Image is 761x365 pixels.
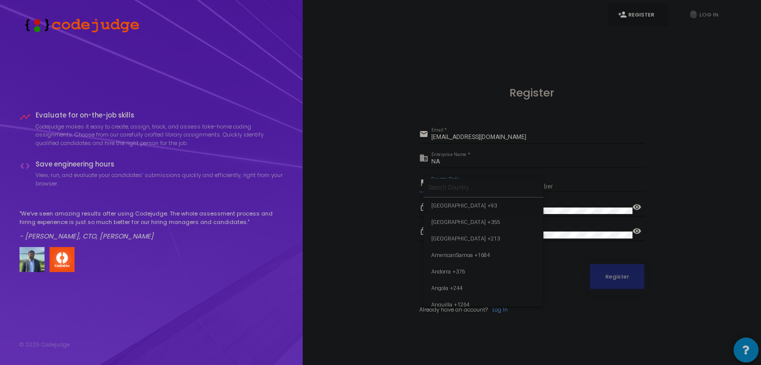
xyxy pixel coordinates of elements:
span: [GEOGRAPHIC_DATA] +355 [431,214,535,230]
span: [GEOGRAPHIC_DATA] +93 [431,197,535,214]
input: Search Country... [428,183,538,192]
span: Andorra +376 [431,263,535,280]
span: AmericanSamoa +1684 [431,247,535,263]
span: [GEOGRAPHIC_DATA] +213 [431,230,535,247]
span: Angola +244 [431,280,535,296]
span: Anguilla +1264 [431,296,535,313]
